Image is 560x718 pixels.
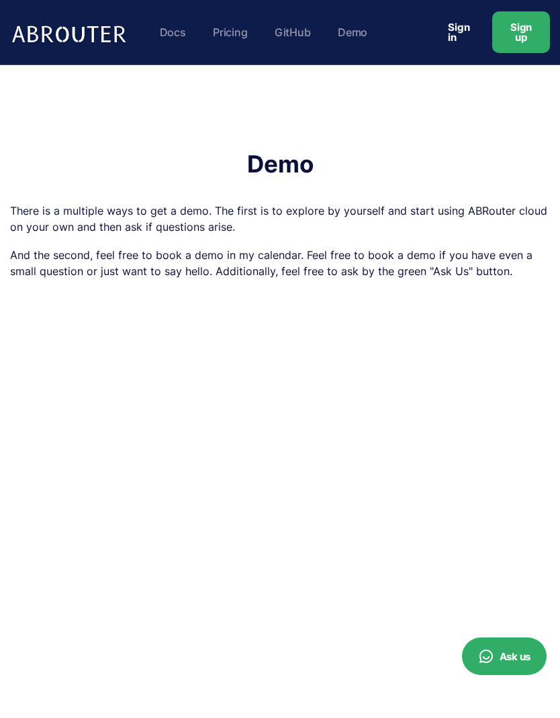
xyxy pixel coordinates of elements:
a: GitHub [268,19,318,46]
a: Sign up [492,11,550,53]
h1: Demo [10,152,550,176]
a: Pricing [206,19,254,46]
a: Docs [153,19,193,46]
p: And the second, feel free to book a demo in my calendar. Feel free to book a demo if you have eve... [10,247,550,279]
button: Ask us [462,637,547,675]
img: Logo [10,13,133,52]
a: Sign in [432,15,487,50]
a: Demo [331,19,374,46]
p: There is a multiple ways to get a demo. The first is to explore by yourself and start using ABRou... [10,203,550,235]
